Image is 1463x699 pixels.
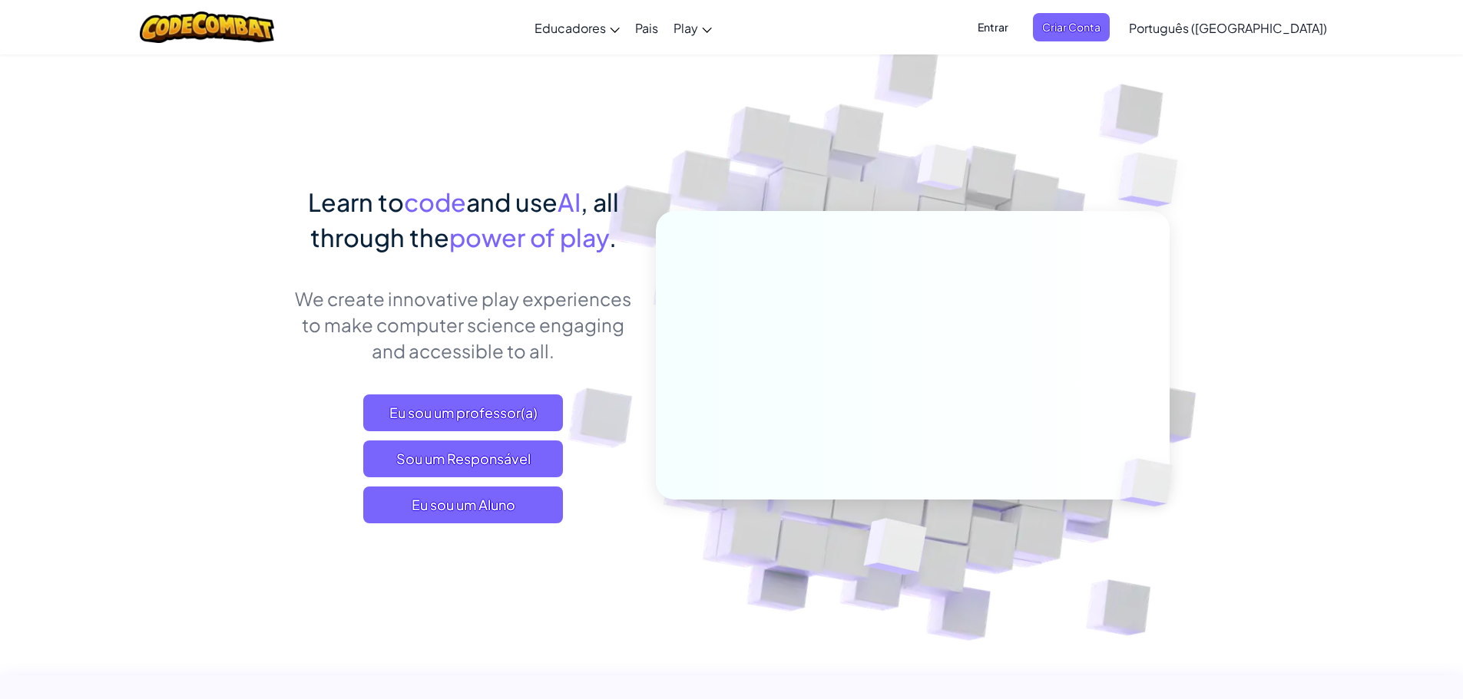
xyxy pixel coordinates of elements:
a: Educadores [527,7,627,48]
button: Eu sou um Aluno [363,486,563,523]
a: Sou um Responsável [363,440,563,477]
a: Play [666,7,720,48]
span: . [609,222,617,252]
a: Português ([GEOGRAPHIC_DATA]) [1121,7,1335,48]
p: We create innovative play experiences to make computer science engaging and accessible to all. [294,285,633,364]
span: and use [466,186,558,217]
span: power of play [449,222,609,252]
img: CodeCombat logo [140,12,274,43]
a: Pais [627,7,666,48]
span: Learn to [308,186,404,217]
span: AI [558,186,581,217]
span: Português ([GEOGRAPHIC_DATA]) [1129,20,1327,36]
img: Overlap cubes [1087,115,1220,245]
a: Eu sou um professor(a) [363,394,563,431]
img: Overlap cubes [888,114,998,229]
button: Entrar [968,13,1018,41]
button: Criar Conta [1033,13,1110,41]
span: Play [674,20,698,36]
span: code [404,186,466,217]
img: Overlap cubes [826,486,963,613]
span: Educadores [535,20,606,36]
img: Overlap cubes [1094,427,1209,539]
